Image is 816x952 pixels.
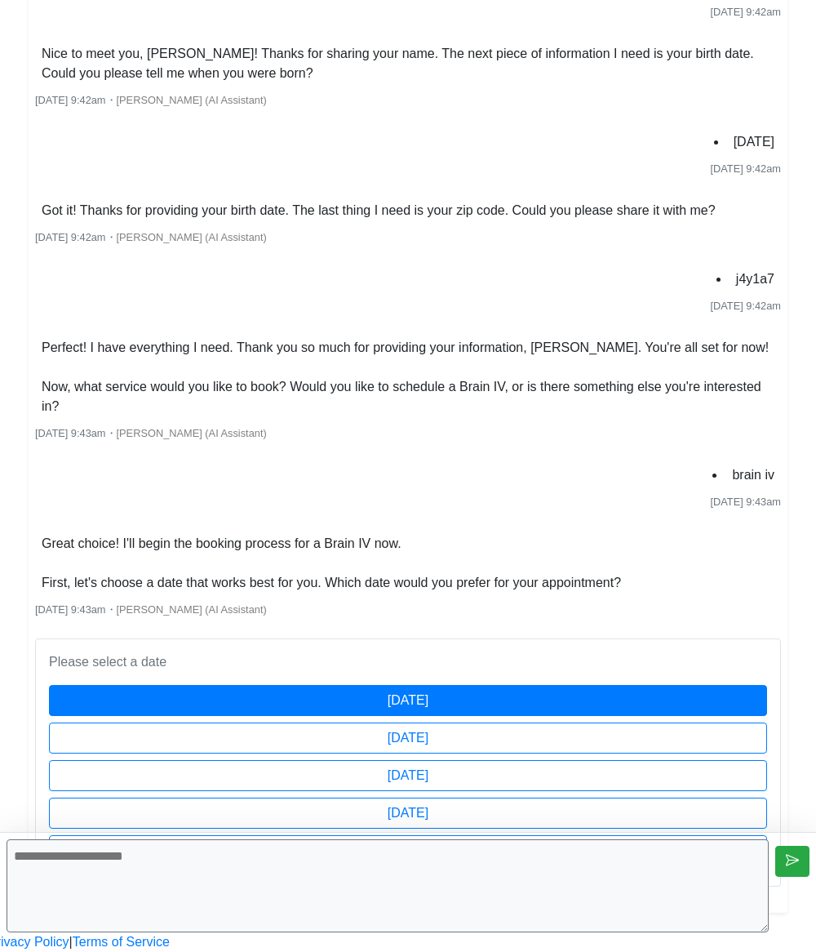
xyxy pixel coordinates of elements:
small: ・ [35,231,267,243]
span: [PERSON_NAME] (AI Assistant) [117,231,267,243]
span: [DATE] 9:42am [710,300,781,312]
span: [DATE] 9:43am [710,496,781,508]
span: [DATE] 9:42am [710,6,781,18]
p: Please select a date [49,652,767,672]
span: [PERSON_NAME] (AI Assistant) [117,94,267,106]
span: [DATE] 9:43am [35,427,106,439]
span: [DATE] 9:43am [35,603,106,616]
li: Got it! Thanks for providing your birth date. The last thing I need is your zip code. Could you p... [35,198,722,224]
span: [PERSON_NAME] (AI Assistant) [117,427,267,439]
span: [DATE] 9:42am [35,94,106,106]
small: ・ [35,94,267,106]
span: [DATE] 9:42am [35,231,106,243]
button: [DATE] [49,685,767,716]
button: [DATE] [49,723,767,754]
span: [PERSON_NAME] (AI Assistant) [117,603,267,616]
li: Perfect! I have everything I need. Thank you so much for providing your information, [PERSON_NAME... [35,335,781,420]
li: j4y1a7 [730,266,781,292]
button: [DATE] [49,798,767,829]
li: Great choice! I'll begin the booking process for a Brain IV now. First, let's choose a date that ... [35,531,628,596]
li: brain iv [725,462,781,488]
span: [DATE] 9:42am [710,162,781,175]
li: Nice to meet you, [PERSON_NAME]! Thanks for sharing your name. The next piece of information I ne... [35,41,781,87]
small: ・ [35,603,267,616]
button: [DATE] [49,760,767,791]
small: ・ [35,427,267,439]
li: [DATE] [727,129,781,155]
